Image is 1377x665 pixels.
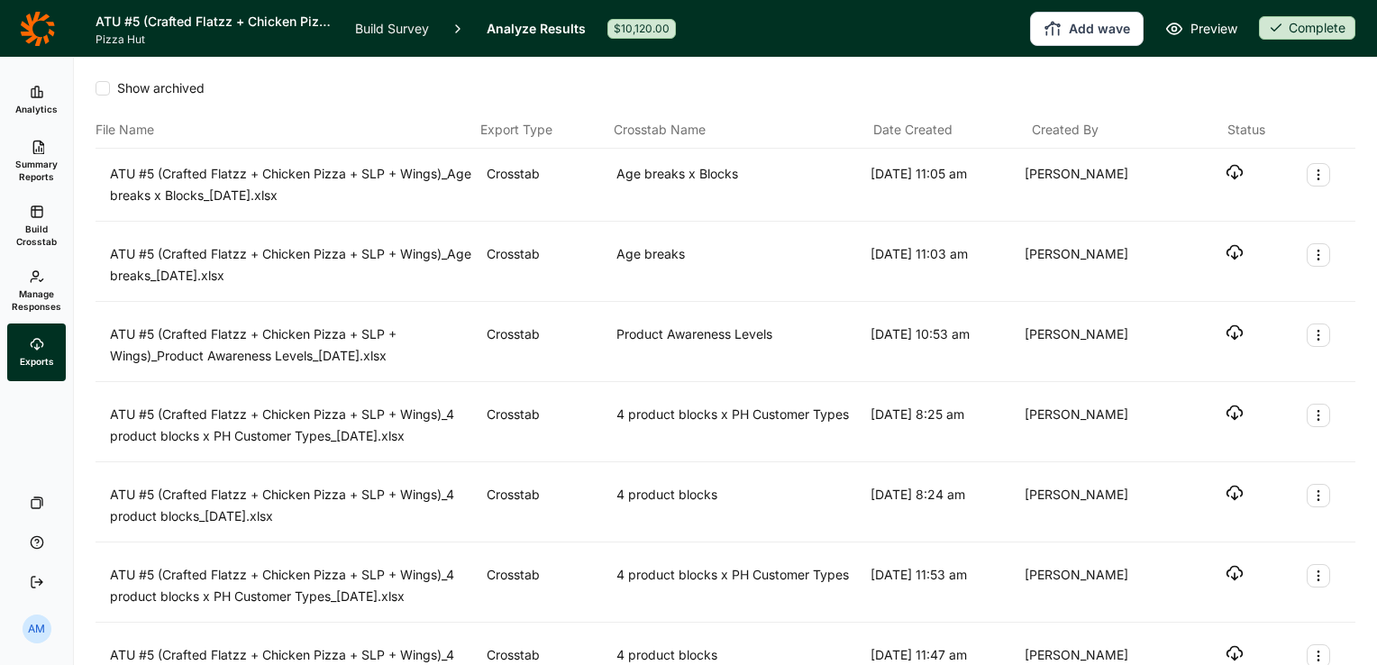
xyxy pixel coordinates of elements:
button: Export Actions [1307,323,1330,347]
button: Download file [1226,243,1244,261]
a: Build Crosstab [7,194,66,259]
div: ATU #5 (Crafted Flatzz + Chicken Pizza + SLP + Wings)_Age breaks x Blocks_[DATE].xlsx [110,163,479,206]
div: Age breaks [616,243,862,287]
div: [DATE] 11:03 am [871,243,1018,287]
div: [PERSON_NAME] [1025,323,1172,367]
div: ATU #5 (Crafted Flatzz + Chicken Pizza + SLP + Wings)_Age breaks_[DATE].xlsx [110,243,479,287]
button: Download file [1226,564,1244,582]
div: Crosstab Name [614,119,866,141]
div: 4 product blocks x PH Customer Types [616,404,862,447]
span: Show archived [110,79,205,97]
button: Export Actions [1307,243,1330,267]
span: Analytics [15,103,58,115]
div: AM [23,615,51,643]
button: Download file [1226,644,1244,662]
div: Complete [1259,16,1355,40]
div: Crosstab [487,484,610,527]
div: ATU #5 (Crafted Flatzz + Chicken Pizza + SLP + Wings)_4 product blocks x PH Customer Types_[DATE]... [110,564,479,607]
div: Status [1227,119,1265,141]
div: Created By [1032,119,1183,141]
div: ATU #5 (Crafted Flatzz + Chicken Pizza + SLP + Wings)_4 product blocks x PH Customer Types_[DATE]... [110,404,479,447]
a: Preview [1165,18,1237,40]
button: Download file [1226,163,1244,181]
div: Crosstab [487,404,610,447]
div: Product Awareness Levels [616,323,862,367]
div: Export Type [480,119,606,141]
div: [PERSON_NAME] [1025,243,1172,287]
div: Crosstab [487,163,610,206]
div: ATU #5 (Crafted Flatzz + Chicken Pizza + SLP + Wings)_4 product blocks_[DATE].xlsx [110,484,479,527]
div: [PERSON_NAME] [1025,484,1172,527]
a: Exports [7,323,66,381]
div: [DATE] 8:24 am [871,484,1018,527]
div: $10,120.00 [607,19,676,39]
div: Crosstab [487,564,610,607]
button: Complete [1259,16,1355,41]
span: Build Crosstab [14,223,59,248]
button: Add wave [1030,12,1144,46]
div: ATU #5 (Crafted Flatzz + Chicken Pizza + SLP + Wings)_Product Awareness Levels_[DATE].xlsx [110,323,479,367]
div: [DATE] 11:05 am [871,163,1018,206]
div: [DATE] 8:25 am [871,404,1018,447]
div: Date Created [873,119,1025,141]
a: Summary Reports [7,129,66,194]
span: Summary Reports [14,158,59,183]
div: File Name [96,119,473,141]
button: Download file [1226,484,1244,502]
div: Age breaks x Blocks [616,163,862,206]
div: 4 product blocks [616,484,862,527]
button: Export Actions [1307,404,1330,427]
span: Pizza Hut [96,32,333,47]
div: [PERSON_NAME] [1025,163,1172,206]
div: [PERSON_NAME] [1025,564,1172,607]
span: Manage Responses [12,287,61,313]
div: 4 product blocks x PH Customer Types [616,564,862,607]
h1: ATU #5 (Crafted Flatzz + Chicken Pizza + SLP + Wings) [96,11,333,32]
div: [PERSON_NAME] [1025,404,1172,447]
button: Export Actions [1307,163,1330,187]
button: Export Actions [1307,564,1330,588]
button: Export Actions [1307,484,1330,507]
a: Analytics [7,71,66,129]
div: Crosstab [487,243,610,287]
span: Preview [1190,18,1237,40]
span: Exports [20,355,54,368]
div: Crosstab [487,323,610,367]
div: [DATE] 10:53 am [871,323,1018,367]
button: Download file [1226,404,1244,422]
button: Download file [1226,323,1244,342]
a: Manage Responses [7,259,66,323]
div: [DATE] 11:53 am [871,564,1018,607]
